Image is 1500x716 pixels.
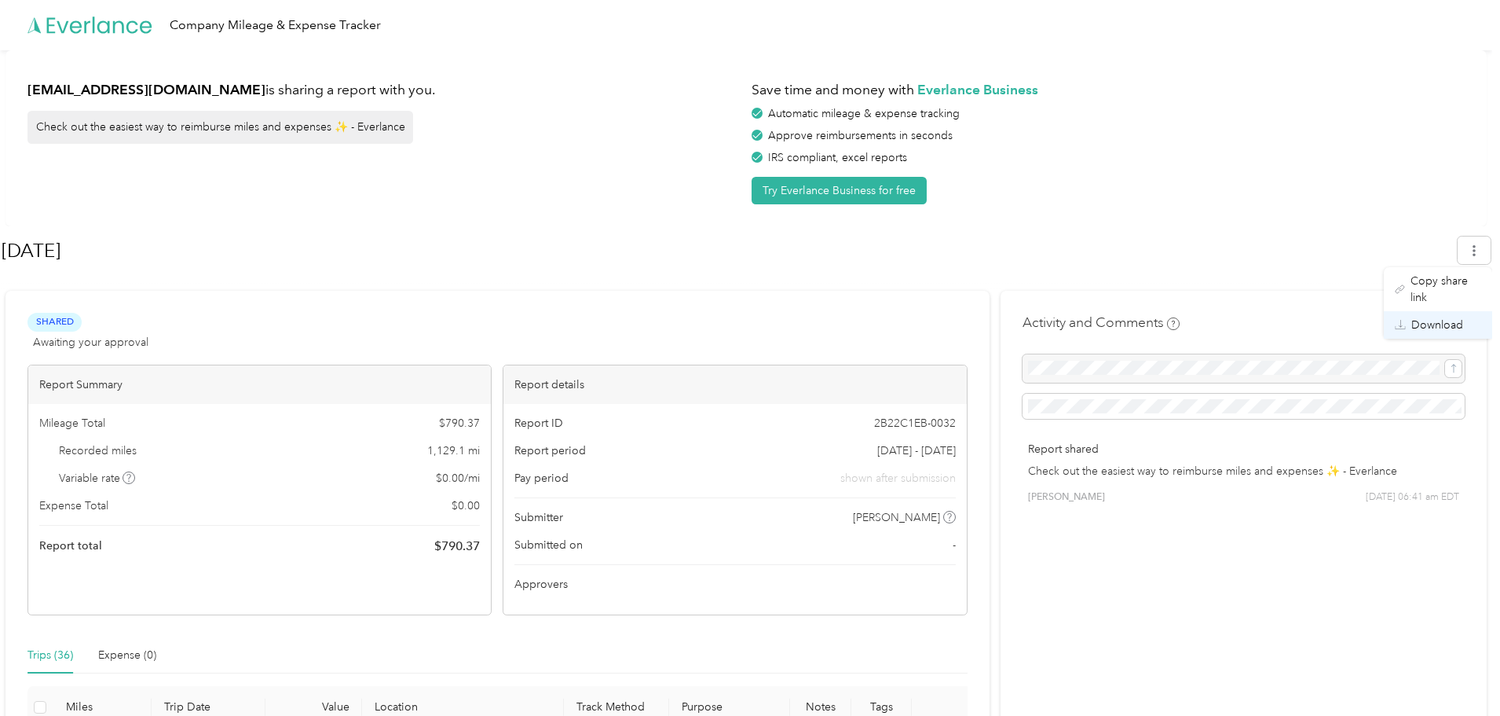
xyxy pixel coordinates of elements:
span: Variable rate [59,470,136,487]
span: Download [1411,317,1463,333]
span: Submitter [514,509,563,526]
div: Company Mileage & Expense Tracker [170,16,381,35]
span: [PERSON_NAME] [853,509,940,526]
span: Awaiting your approval [33,334,148,351]
span: $ 0.00 / mi [436,470,480,487]
span: Report total [39,538,102,554]
h4: Activity and Comments [1023,313,1180,332]
h1: is sharing a report with you. [27,80,741,100]
strong: Everlance Business [917,81,1038,97]
h1: Save time and money with [752,80,1465,100]
span: Report ID [514,415,563,431]
span: Mileage Total [39,415,105,431]
span: $ 790.37 [439,415,480,431]
span: [DATE] 06:41 am EDT [1366,490,1459,505]
div: Report details [503,365,966,404]
span: [PERSON_NAME] [1028,490,1105,505]
span: $ 0.00 [452,498,480,514]
button: Try Everlance Business for free [752,177,927,204]
span: 1,129.1 mi [427,442,480,459]
span: Copy share link [1410,273,1481,306]
div: Expense (0) [98,647,156,664]
span: Report period [514,442,586,459]
span: Pay period [514,470,569,487]
span: Submitted on [514,537,583,553]
span: Approvers [514,576,568,593]
span: Automatic mileage & expense tracking [768,107,960,120]
span: - [953,537,956,553]
div: Check out the easiest way to reimburse miles and expenses ✨ - Everlance [27,111,413,144]
p: Report shared [1028,441,1459,457]
span: 2B22C1EB-0032 [874,415,956,431]
span: $ 790.37 [434,537,480,556]
span: IRS compliant, excel reports [768,151,907,164]
p: Check out the easiest way to reimburse miles and expenses ✨ - Everlance [1028,463,1459,479]
h1: Aug 2025 [2,232,1447,270]
div: Trips (36) [27,647,73,664]
span: shown after submission [840,470,956,487]
strong: [EMAIL_ADDRESS][DOMAIN_NAME] [27,81,265,97]
span: Approve reimbursements in seconds [768,129,953,142]
div: Report Summary [28,365,491,404]
span: Shared [27,313,82,331]
span: Recorded miles [59,442,137,459]
span: [DATE] - [DATE] [877,442,956,459]
span: Expense Total [39,498,108,514]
